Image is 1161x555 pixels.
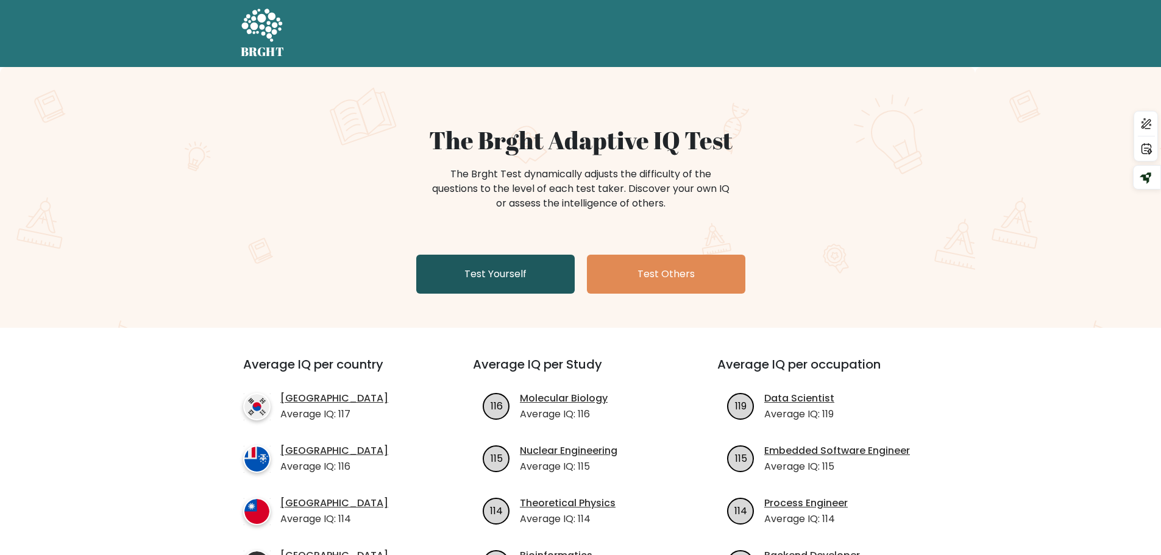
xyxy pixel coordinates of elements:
[243,393,271,420] img: country
[764,407,834,422] p: Average IQ: 119
[241,5,285,62] a: BRGHT
[587,255,745,294] a: Test Others
[280,407,388,422] p: Average IQ: 117
[283,125,878,155] h1: The Brght Adaptive IQ Test
[280,512,388,526] p: Average IQ: 114
[241,44,285,59] h5: BRGHT
[428,167,733,211] div: The Brght Test dynamically adjusts the difficulty of the questions to the level of each test take...
[735,451,747,465] text: 115
[735,398,747,412] text: 119
[764,496,848,511] a: Process Engineer
[473,357,688,386] h3: Average IQ per Study
[764,512,848,526] p: Average IQ: 114
[280,391,388,406] a: [GEOGRAPHIC_DATA]
[520,391,608,406] a: Molecular Biology
[280,496,388,511] a: [GEOGRAPHIC_DATA]
[764,391,834,406] a: Data Scientist
[243,498,271,525] img: country
[280,459,388,474] p: Average IQ: 116
[520,496,616,511] a: Theoretical Physics
[520,512,616,526] p: Average IQ: 114
[717,357,932,386] h3: Average IQ per occupation
[243,357,429,386] h3: Average IQ per country
[734,503,747,517] text: 114
[416,255,575,294] a: Test Yourself
[520,444,617,458] a: Nuclear Engineering
[243,445,271,473] img: country
[520,407,608,422] p: Average IQ: 116
[491,398,503,412] text: 116
[764,459,910,474] p: Average IQ: 115
[520,459,617,474] p: Average IQ: 115
[490,503,503,517] text: 114
[280,444,388,458] a: [GEOGRAPHIC_DATA]
[491,451,503,465] text: 115
[764,444,910,458] a: Embedded Software Engineer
